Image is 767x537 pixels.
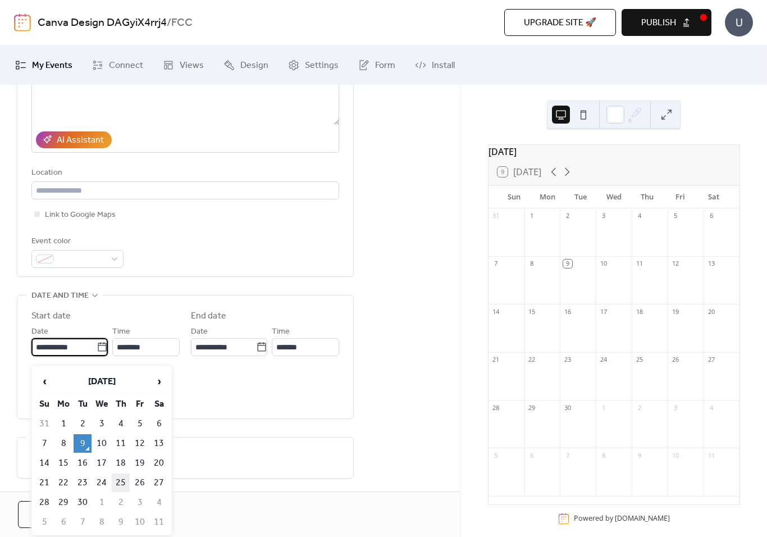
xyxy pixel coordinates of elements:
[528,403,536,412] div: 29
[93,474,111,492] td: 24
[305,59,339,72] span: Settings
[150,513,168,531] td: 11
[664,186,697,208] div: Fri
[671,307,679,316] div: 19
[167,12,171,34] b: /
[492,260,500,268] div: 7
[528,356,536,364] div: 22
[112,325,130,339] span: Time
[563,451,572,459] div: 7
[191,325,208,339] span: Date
[35,454,53,472] td: 14
[54,415,72,433] td: 1
[574,514,670,524] div: Powered by
[74,434,92,453] td: 9
[84,50,152,80] a: Connect
[492,307,500,316] div: 14
[707,403,715,412] div: 4
[635,307,643,316] div: 18
[407,50,463,80] a: Install
[488,145,739,158] div: [DATE]
[112,395,130,413] th: Th
[272,325,290,339] span: Time
[150,415,168,433] td: 6
[707,212,715,220] div: 6
[7,50,81,80] a: My Events
[180,59,204,72] span: Views
[599,260,608,268] div: 10
[671,260,679,268] div: 12
[112,415,130,433] td: 4
[492,451,500,459] div: 5
[615,514,670,524] a: [DOMAIN_NAME]
[215,50,277,80] a: Design
[504,9,616,36] button: Upgrade site 🚀
[93,415,111,433] td: 3
[93,434,111,453] td: 10
[35,434,53,453] td: 7
[35,474,53,492] td: 21
[150,474,168,492] td: 27
[492,403,500,412] div: 28
[150,434,168,453] td: 13
[131,493,149,512] td: 3
[599,403,608,412] div: 1
[31,289,89,303] span: Date and time
[93,395,111,413] th: We
[112,454,130,472] td: 18
[54,370,149,394] th: [DATE]
[112,434,130,453] td: 11
[35,513,53,531] td: 5
[112,493,130,512] td: 2
[635,451,643,459] div: 9
[57,134,104,147] div: AI Assistant
[622,9,711,36] button: Publish
[35,395,53,413] th: Su
[563,356,572,364] div: 23
[492,212,500,220] div: 31
[74,513,92,531] td: 7
[697,186,731,208] div: Sat
[707,451,715,459] div: 11
[671,451,679,459] div: 10
[671,212,679,220] div: 5
[54,513,72,531] td: 6
[150,454,168,472] td: 20
[641,16,676,30] span: Publish
[45,208,116,222] span: Link to Google Maps
[671,356,679,364] div: 26
[150,370,167,393] span: ›
[31,325,48,339] span: Date
[531,186,564,208] div: Mon
[528,260,536,268] div: 8
[18,501,92,528] button: Cancel
[635,260,643,268] div: 11
[599,356,608,364] div: 24
[631,186,664,208] div: Thu
[599,212,608,220] div: 3
[74,415,92,433] td: 2
[31,166,337,180] div: Location
[93,513,111,531] td: 8
[31,235,121,248] div: Event color
[112,474,130,492] td: 25
[131,454,149,472] td: 19
[74,493,92,512] td: 30
[599,451,608,459] div: 8
[131,395,149,413] th: Fr
[150,395,168,413] th: Sa
[599,307,608,316] div: 17
[240,59,268,72] span: Design
[74,454,92,472] td: 16
[707,307,715,316] div: 20
[31,310,71,323] div: Start date
[707,356,715,364] div: 27
[74,474,92,492] td: 23
[497,186,531,208] div: Sun
[564,186,597,208] div: Tue
[563,307,572,316] div: 16
[54,395,72,413] th: Mo
[36,370,53,393] span: ‹
[131,415,149,433] td: 5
